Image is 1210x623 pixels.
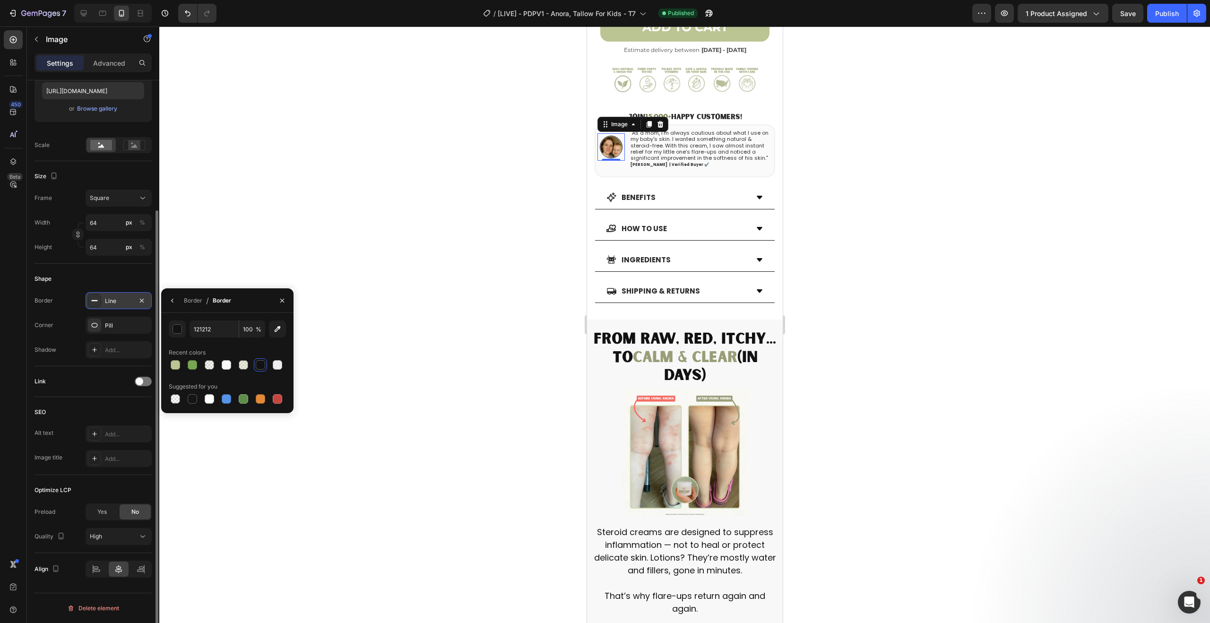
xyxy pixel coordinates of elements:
[139,243,145,251] div: %
[213,296,231,305] div: Border
[1155,9,1179,18] div: Publish
[34,363,161,490] img: gempages_531813277043262357-8ecf8b34-a7e1-4650-b1f0-47e309bf57c1.png
[668,9,694,17] span: Published
[1197,577,1205,584] span: 1
[35,296,53,305] div: Border
[35,601,152,616] button: Delete element
[35,321,53,329] div: Corner
[58,86,84,95] span: 15,000+
[1018,4,1108,23] button: 1 product assigned
[43,136,122,141] strong: [PERSON_NAME] | Verified Buyer ✔️
[35,346,56,354] div: Shadow
[46,34,126,45] p: Image
[1120,9,1136,17] span: Save
[6,303,190,359] h2: from raw, red, itchy... to (in days)
[97,508,107,516] span: Yes
[190,320,239,337] input: Eg: FFFFFF
[67,603,119,614] div: Delete element
[587,26,783,623] iframe: Design area
[37,20,112,27] span: Estimate delivery between
[86,190,152,207] button: Square
[35,141,50,149] div: Scale
[105,455,149,463] div: Add...
[35,243,52,251] label: Height
[35,408,46,416] div: SEO
[35,197,80,207] strong: HOW TO USE
[114,20,159,27] span: [DATE] - [DATE]
[498,9,636,18] span: [LIVE] - PDPV1 - Anora, Tallow For Kids - T7
[35,429,53,437] div: Alt text
[105,346,149,355] div: Add...
[169,348,206,357] div: Recent colors
[22,94,43,102] div: Image
[7,499,189,550] p: Steroid creams are designed to suppress inflammation — not to heal or protect delicate skin. Loti...
[4,4,70,23] button: 7
[86,214,152,231] input: px%
[86,239,152,256] input: px%
[93,58,125,68] p: Advanced
[184,296,202,305] div: Border
[206,295,209,306] span: /
[35,508,55,516] div: Preload
[123,217,135,228] button: %
[90,533,102,540] span: High
[105,430,149,439] div: Add...
[35,228,84,238] strong: INGREDIENTS
[35,194,52,202] label: Frame
[9,101,23,108] div: 450
[13,84,182,97] p: join happy customers!
[1178,591,1201,614] iframe: Intercom live chat
[35,486,71,494] div: Optimize LCP
[493,9,496,18] span: /
[47,58,73,68] p: Settings
[35,453,62,462] div: Image title
[126,243,132,251] div: px
[35,166,69,176] strong: BENEFITS
[35,275,52,283] div: Shape
[137,242,148,253] button: px
[7,173,23,181] div: Beta
[13,109,35,132] img: gempages_531813277043262357-50dc0f69-2f23-422f-bbfd-84eb3f07d1c9.png
[105,297,132,305] div: Line
[42,82,144,99] input: https://example.com/image.jpg
[139,218,145,227] div: %
[86,528,152,545] button: High
[62,8,66,19] p: 7
[43,104,183,135] p: "As a mom, I'm always cautious about what I use on my baby's skin. I wanted something natural & s...
[77,104,118,113] button: Browse gallery
[1147,4,1187,23] button: Publish
[35,377,46,386] div: Link
[105,321,149,330] div: Pill
[1112,4,1143,23] button: Save
[137,217,148,228] button: px
[35,530,67,543] div: Quality
[77,104,117,113] div: Browse gallery
[169,382,217,391] div: Suggested for you
[46,320,150,342] span: calm & clear
[256,325,261,334] span: %
[131,508,139,516] span: No
[35,218,50,227] label: Width
[90,194,109,202] span: Square
[7,563,189,588] p: That’s why flare-ups return again and again.
[35,563,61,576] div: Align
[69,103,75,114] span: or
[178,4,216,23] div: Undo/Redo
[126,218,132,227] div: px
[123,242,135,253] button: %
[1026,9,1087,18] span: 1 product assigned
[35,260,113,269] strong: SHIPPING & RETURNS
[35,170,60,183] div: Size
